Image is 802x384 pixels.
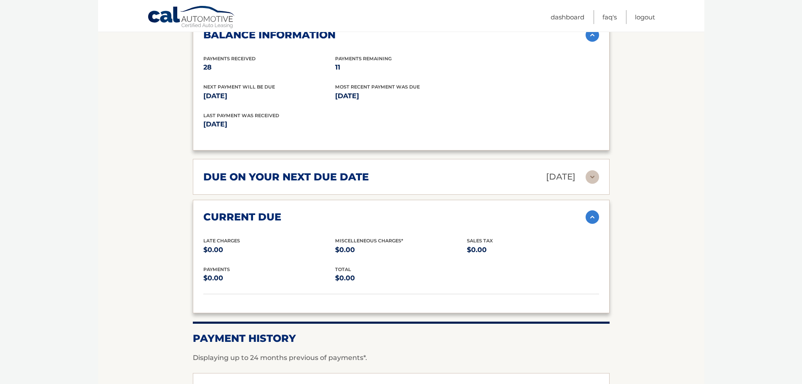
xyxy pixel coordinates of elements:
p: $0.00 [203,244,335,256]
h2: current due [203,211,281,223]
p: 28 [203,62,335,73]
p: [DATE] [546,169,576,184]
p: $0.00 [467,244,599,256]
span: Most Recent Payment Was Due [335,84,420,90]
img: accordion-active.svg [586,210,599,224]
span: total [335,266,351,272]
a: FAQ's [602,10,617,24]
span: Late Charges [203,238,240,244]
span: Payments Remaining [335,56,392,62]
p: 11 [335,62,467,73]
span: Payments Received [203,56,256,62]
p: $0.00 [335,272,467,284]
span: Sales Tax [467,238,493,244]
p: [DATE] [203,90,335,102]
p: [DATE] [335,90,467,102]
h2: balance information [203,29,336,41]
a: Logout [635,10,655,24]
p: [DATE] [203,118,401,130]
span: Next Payment will be due [203,84,275,90]
p: $0.00 [335,244,467,256]
img: accordion-rest.svg [586,170,599,184]
img: accordion-active.svg [586,28,599,42]
a: Dashboard [551,10,584,24]
p: Displaying up to 24 months previous of payments*. [193,353,610,363]
span: payments [203,266,230,272]
span: Last Payment was received [203,113,279,118]
h2: due on your next due date [203,171,369,183]
a: Cal Automotive [147,5,236,30]
p: $0.00 [203,272,335,284]
h2: Payment History [193,332,610,345]
span: Miscelleneous Charges* [335,238,403,244]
